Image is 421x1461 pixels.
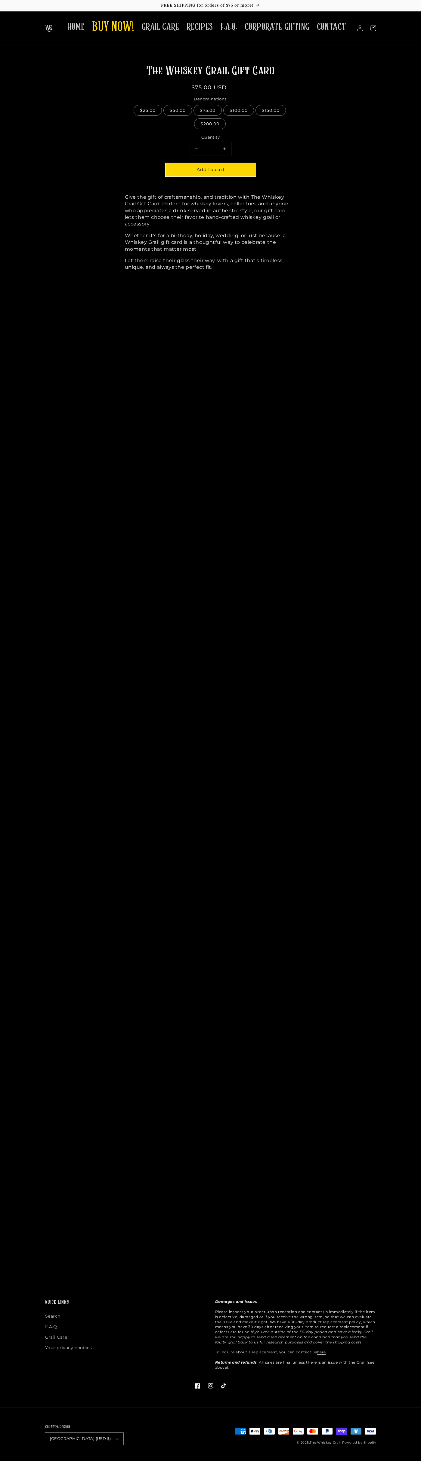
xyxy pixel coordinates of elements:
[342,1441,376,1444] a: Powered by Shopify
[134,105,162,116] label: $25.00
[241,17,313,36] a: CORPORATE GIFTING
[125,232,296,253] p: Whether it's for a birthday, holiday, wedding, or just because, a Whiskey Grail gift card is a th...
[88,16,138,39] a: BUY NOW!
[194,96,227,102] legend: Denominations
[45,1343,92,1353] a: Your privacy choices
[45,1332,67,1343] a: Grail Care
[183,17,217,36] a: RECIPES
[92,19,134,36] span: BUY NOW!
[317,21,346,33] span: CONTACT
[215,1360,257,1365] strong: Returns and refunds
[313,17,350,36] a: CONTACT
[45,1424,123,1430] h2: Country/region
[215,1299,376,1370] p: Please inspect your order upon reception and contact us immediately if the item is defective, dam...
[317,1350,326,1354] a: here
[223,105,254,116] label: $100.00
[125,194,296,228] p: Give the gift of craftsmanship, and tradition with The Whiskey Grail Gift Card. Perfect for whisk...
[193,105,222,116] label: $75.00
[187,21,213,33] span: RECIPES
[215,1299,257,1304] strong: Damages and issues
[217,17,241,36] a: F.A.Q.
[197,167,225,172] span: Add to cart
[45,1312,61,1322] a: Search
[194,118,226,129] label: $200.00
[45,1299,206,1306] h2: Quick links
[141,21,179,33] span: GRAIL CARE
[45,1322,58,1332] a: F.A.Q.
[67,21,85,33] span: HOME
[245,21,310,33] span: CORPORATE GIFTING
[64,17,88,36] a: HOME
[125,257,296,271] p: Let them raise their glass their way-with a gift that's timeless, unique, and always the perfect ...
[220,21,237,33] span: F.A.Q.
[163,105,192,116] label: $50.00
[255,105,286,116] label: $150.00
[191,84,227,91] span: $75.00 USD
[45,1433,123,1445] button: [GEOGRAPHIC_DATA] (USD $)
[45,25,53,32] img: The Whiskey Grail
[297,1441,341,1444] small: © 2025,
[166,163,256,176] button: Add to cart
[125,63,296,79] h1: The Whiskey Grail Gift Card
[310,1441,341,1444] a: The Whiskey Grail
[138,17,183,36] a: GRAIL CARE
[6,3,415,8] p: FREE SHIPPING for orders of $75 or more!
[201,134,220,140] label: Quantity
[215,1330,374,1344] em: If you are outside of the 30-day period and have a leaky Grail, we are still happy to send a repl...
